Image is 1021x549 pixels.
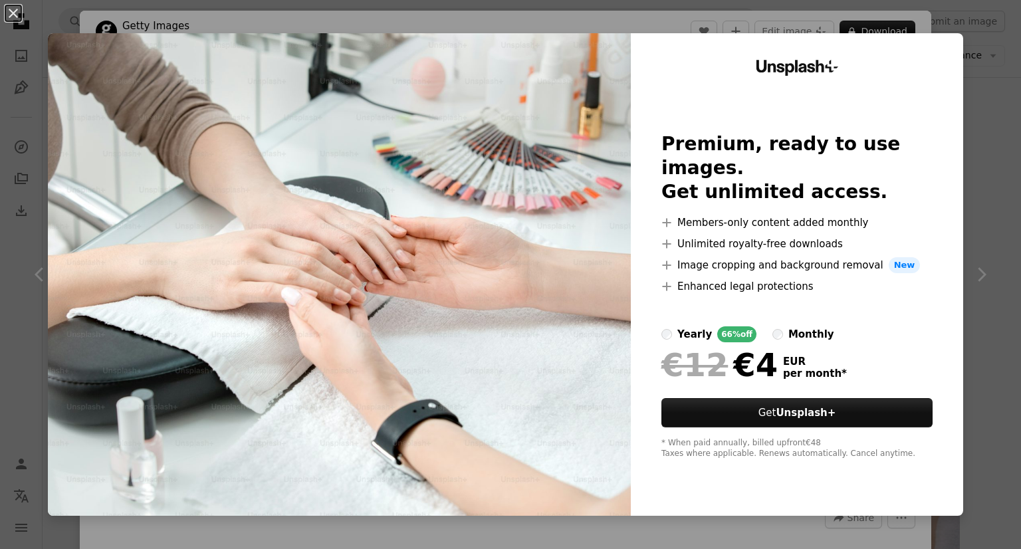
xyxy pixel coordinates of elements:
button: GetUnsplash+ [661,398,933,427]
div: monthly [788,326,834,342]
div: 66% off [717,326,756,342]
li: Members-only content added monthly [661,215,933,231]
li: Unlimited royalty-free downloads [661,236,933,252]
h2: Premium, ready to use images. Get unlimited access. [661,132,933,204]
div: yearly [677,326,712,342]
div: * When paid annually, billed upfront €48 Taxes where applicable. Renews automatically. Cancel any... [661,438,933,459]
div: €4 [661,348,778,382]
span: New [889,257,921,273]
span: EUR [783,356,847,368]
span: per month * [783,368,847,380]
li: Image cropping and background removal [661,257,933,273]
strong: Unsplash+ [776,407,836,419]
span: €12 [661,348,728,382]
li: Enhanced legal protections [661,278,933,294]
input: yearly66%off [661,329,672,340]
input: monthly [772,329,783,340]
